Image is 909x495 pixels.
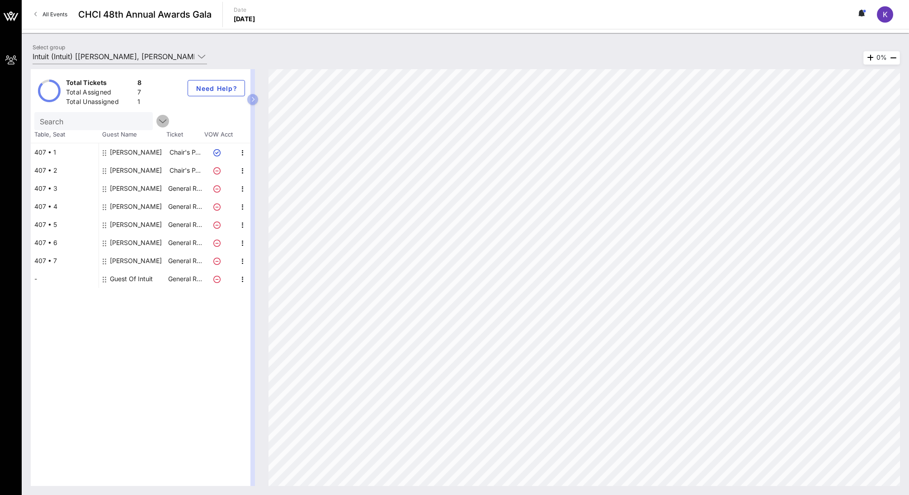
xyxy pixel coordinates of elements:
div: 1 [137,97,141,108]
span: K [883,10,888,19]
div: Michelle Lease [110,234,162,252]
span: CHCI 48th Annual Awards Gala [78,8,212,21]
span: All Events [42,11,67,18]
div: Erik Rettig [110,198,162,216]
p: General R… [167,234,203,252]
div: 0% [863,51,900,65]
p: Chair's P… [167,143,203,161]
p: Date [234,5,255,14]
div: - [31,270,99,288]
div: 407 • 5 [31,216,99,234]
span: Ticket [166,130,203,139]
div: Jennifer Raghavan [110,179,162,198]
div: 7 [137,88,141,99]
div: Ursula Wojchiechowski [110,252,162,270]
div: 407 • 6 [31,234,99,252]
div: 407 • 4 [31,198,99,216]
div: K [877,6,893,23]
p: [DATE] [234,14,255,24]
div: 407 • 1 [31,143,99,161]
button: Need Help? [188,80,245,96]
div: 407 • 2 [31,161,99,179]
span: VOW Acct [203,130,234,139]
p: General R… [167,198,203,216]
p: Chair's P… [167,161,203,179]
p: General R… [167,216,203,234]
div: 407 • 7 [31,252,99,270]
div: Guest Of Intuit [110,270,153,288]
div: Total Assigned [66,88,134,99]
div: 8 [137,78,141,90]
p: General R… [167,270,203,288]
div: Total Unassigned [66,97,134,108]
p: General R… [167,252,203,270]
span: Need Help? [195,85,237,92]
label: Select group [33,44,65,51]
a: All Events [29,7,73,22]
div: 407 • 3 [31,179,99,198]
div: Tyler Cozzens [110,161,162,179]
div: Kim Hays [110,143,162,161]
span: Guest Name [99,130,166,139]
div: Alexander Monterubbio [110,216,162,234]
div: Total Tickets [66,78,134,90]
span: Table, Seat [31,130,99,139]
p: General R… [167,179,203,198]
